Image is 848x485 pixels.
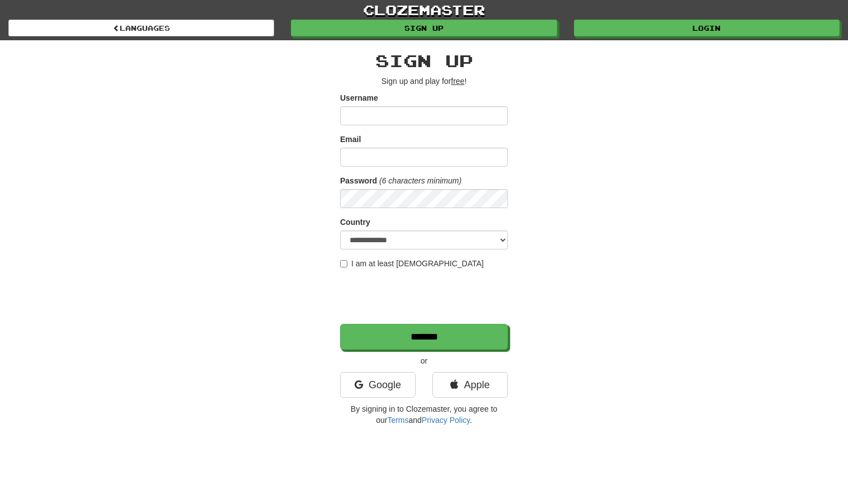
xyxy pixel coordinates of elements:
[340,51,508,70] h2: Sign up
[379,176,461,185] em: (6 characters minimum)
[451,77,464,86] u: free
[340,258,484,269] label: I am at least [DEMOGRAPHIC_DATA]
[422,416,470,425] a: Privacy Policy
[340,372,416,398] a: Google
[340,92,378,103] label: Username
[387,416,408,425] a: Terms
[340,275,510,318] iframe: reCAPTCHA
[574,20,840,36] a: Login
[340,216,370,228] label: Country
[432,372,508,398] a: Apple
[291,20,557,36] a: Sign up
[340,134,361,145] label: Email
[340,403,508,426] p: By signing in to Clozemaster, you agree to our and .
[340,355,508,366] p: or
[340,76,508,87] p: Sign up and play for !
[340,260,347,267] input: I am at least [DEMOGRAPHIC_DATA]
[8,20,274,36] a: Languages
[340,175,377,186] label: Password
